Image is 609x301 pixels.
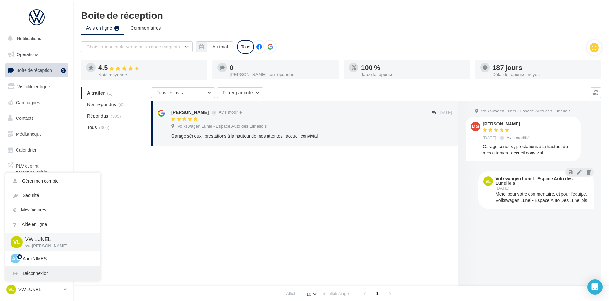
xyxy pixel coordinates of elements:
a: Médiathèque [4,127,70,141]
button: Filtrer par note [217,87,263,98]
span: 10 [306,291,311,297]
span: Notifications [17,36,41,41]
span: Choisir un point de vente ou un code magasin [86,44,180,49]
p: VW LUNEL [18,286,61,293]
div: Open Intercom Messenger [587,279,603,295]
span: VL [485,178,491,184]
a: Calendrier [4,143,70,157]
div: Déconnexion [5,266,100,281]
span: VL [13,239,20,246]
p: vw-[PERSON_NAME] [25,243,90,249]
a: Campagnes DataOnDemand [4,180,70,199]
a: Mes factures [5,203,100,217]
span: Volkswagen Lunel - Espace Auto des Lunellois [481,108,570,114]
span: Volkswagen Lunel - Espace Auto des Lunellois [177,124,267,129]
div: 100 % [361,64,465,71]
button: Notifications [4,32,67,45]
div: [PERSON_NAME] [483,122,531,126]
div: Tous [237,40,254,54]
span: (0) [119,102,124,107]
a: PLV et print personnalisable [4,159,70,178]
span: [DATE] [483,135,496,141]
span: Calendrier [16,147,37,153]
p: VW LUNEL [25,236,90,243]
div: Volkswagen Lunel - Espace Auto des Lunellois [495,176,587,185]
a: Gérer mon compte [5,174,100,188]
span: [DATE] [438,110,452,116]
a: Aide en ligne [5,217,100,232]
span: Médiathèque [16,131,42,137]
span: Contacts [16,115,33,121]
div: [PERSON_NAME] non répondus [230,72,334,77]
span: Répondus [87,113,108,119]
span: résultats/page [323,290,349,297]
span: Tous les avis [157,90,183,95]
span: Boîte de réception [16,68,52,73]
a: Contacts [4,111,70,125]
div: Délai de réponse moyen [492,72,596,77]
a: VL VW LUNEL [5,283,68,296]
div: [PERSON_NAME] [171,109,209,116]
div: 1 [61,68,66,73]
a: Campagnes [4,96,70,109]
a: Sécurité [5,188,100,203]
span: Afficher [286,290,300,297]
span: Non répondus [87,101,116,108]
a: Boîte de réception1 [4,63,70,77]
p: Audi NIMES [23,255,93,262]
span: PLV et print personnalisable [16,161,66,175]
div: Garage sérieux , prestations à la hauteur de mes attentes , accueil convivial . [171,133,411,139]
span: 1 [372,288,383,298]
button: Choisir un point de vente ou un code magasin [81,41,193,52]
a: Opérations [4,48,70,61]
div: Boîte de réception [81,10,601,20]
span: Avis modifié [219,110,242,115]
div: Garage sérieux , prestations à la hauteur de mes attentes , accueil convivial . [483,143,576,156]
span: MG [472,123,479,130]
div: Note moyenne [98,73,202,77]
button: Au total [207,41,233,52]
span: Tous [87,124,97,131]
span: Campagnes [16,99,40,105]
div: 187 jours [492,64,596,71]
button: Au total [196,41,233,52]
span: [DATE] [495,186,509,190]
span: (305) [111,113,121,118]
div: Taux de réponse [361,72,465,77]
span: (305) [99,125,109,130]
span: Visibilité en ligne [17,84,50,89]
span: Opérations [17,52,38,57]
span: Commentaires [130,25,161,31]
a: Visibilité en ligne [4,80,70,93]
div: Merci pour votre commentaire, et pour l'équipe. Volkswagen Lunel - Espace Auto Des Lunellois [495,191,589,204]
button: Tous les avis [151,87,215,98]
span: VL [8,286,14,293]
span: Avis modifié [507,135,530,140]
span: AN [12,255,18,262]
div: 0 [230,64,334,71]
button: 10 [304,290,319,298]
div: 4.5 [98,64,202,71]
